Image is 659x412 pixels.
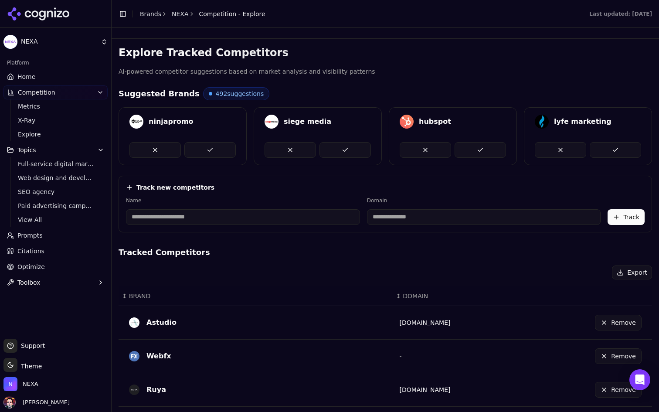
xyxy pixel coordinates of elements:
[367,197,601,204] label: Domain
[119,246,652,259] h4: Tracked Competitors
[126,197,360,204] label: Name
[18,160,94,168] span: Full-service digital marketing
[199,10,265,18] span: Competition - Explore
[3,143,108,157] button: Topics
[18,174,94,182] span: Web design and development
[17,278,41,287] span: Toolbox
[119,67,652,77] p: AI-powered competitor suggestions based on market analysis and visibility patterns
[129,351,139,361] img: WebFX
[284,116,331,127] div: siege media
[589,10,652,17] div: Last updated: [DATE]
[400,386,451,393] a: [DOMAIN_NAME]
[3,35,17,49] img: NEXA
[140,10,265,18] nav: breadcrumb
[14,114,97,126] a: X-Ray
[136,183,214,192] h4: Track new competitors
[3,377,17,391] img: NEXA
[149,116,194,127] div: ninjapromo
[535,115,549,129] img: lyfe marketing
[17,72,35,81] span: Home
[18,130,94,139] span: Explore
[396,292,505,300] div: ↕DOMAIN
[554,116,611,127] div: lyfe marketing
[14,186,97,198] a: SEO agency
[17,247,44,255] span: Citations
[3,260,108,274] a: Optimize
[146,385,166,395] div: Ruya
[129,317,139,328] img: ASTUDIO
[19,398,70,406] span: [PERSON_NAME]
[119,88,200,100] h4: Suggested Brands
[3,228,108,242] a: Prompts
[18,116,94,125] span: X-Ray
[119,286,393,306] th: BRAND
[21,38,97,46] span: NEXA
[595,315,642,330] button: Remove
[23,380,38,388] span: NEXA
[3,85,108,99] button: Competition
[122,292,389,300] div: ↕BRAND
[265,115,279,129] img: siege media
[595,348,642,364] button: Remove
[18,102,94,111] span: Metrics
[419,116,451,127] div: hubspot
[146,351,171,361] div: Webfx
[17,231,43,240] span: Prompts
[14,200,97,212] a: Paid advertising campaigns
[400,115,414,129] img: hubspot
[18,88,55,97] span: Competition
[612,266,652,279] button: Export
[17,262,45,271] span: Optimize
[18,187,94,196] span: SEO agency
[3,396,70,409] button: Open user button
[14,100,97,112] a: Metrics
[129,385,139,395] img: RUYA
[403,292,428,300] span: DOMAIN
[3,377,38,391] button: Open organization switcher
[146,317,177,328] div: Astudio
[18,215,94,224] span: View All
[3,244,108,258] a: Citations
[400,353,402,360] span: -
[3,56,108,70] div: Platform
[14,158,97,170] a: Full-service digital marketing
[3,396,16,409] img: Deniz Ozcan
[14,172,97,184] a: Web design and development
[129,292,151,300] span: BRAND
[629,369,650,390] div: Open Intercom Messenger
[119,46,652,60] h3: Explore Tracked Competitors
[3,276,108,289] button: Toolbox
[216,89,264,98] span: 492 suggestions
[3,70,108,84] a: Home
[172,10,189,18] a: NEXA
[393,286,508,306] th: DOMAIN
[140,10,161,17] a: Brands
[595,382,642,398] button: Remove
[17,146,36,154] span: Topics
[17,341,45,350] span: Support
[400,319,451,326] a: [DOMAIN_NAME]
[14,214,97,226] a: View All
[18,201,94,210] span: Paid advertising campaigns
[17,363,42,370] span: Theme
[608,209,645,225] button: Track
[14,128,97,140] a: Explore
[129,115,143,129] img: ninjapromo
